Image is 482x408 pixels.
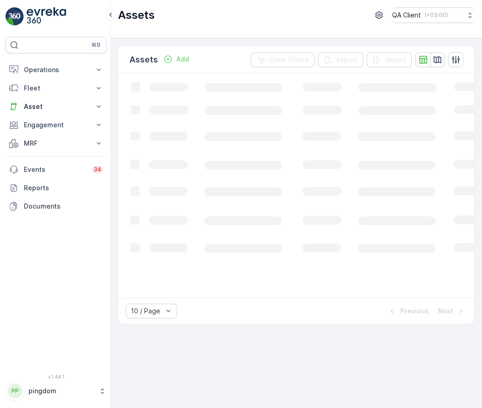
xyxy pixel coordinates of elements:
[438,306,453,316] p: Next
[437,306,467,317] button: Next
[385,55,406,64] p: Import
[6,134,107,153] button: MRF
[6,61,107,79] button: Operations
[6,179,107,197] a: Reports
[6,160,107,179] a: Events34
[6,116,107,134] button: Engagement
[251,52,314,67] button: Clear Filters
[425,11,448,19] p: ( +03:00 )
[118,8,155,23] p: Assets
[24,65,89,74] p: Operations
[28,386,94,396] p: pingdom
[336,55,358,64] p: Export
[24,183,103,193] p: Reports
[24,139,89,148] p: MRF
[400,306,429,316] p: Previous
[6,97,107,116] button: Asset
[24,84,89,93] p: Fleet
[27,7,66,26] img: logo_light-DOdMpM7g.png
[6,197,107,215] a: Documents
[8,384,22,398] div: PP
[129,53,158,66] p: Assets
[6,374,107,380] span: v 1.48.1
[24,202,103,211] p: Documents
[24,102,89,111] p: Asset
[392,7,475,23] button: QA Client(+03:00)
[318,52,363,67] button: Export
[176,55,189,64] p: Add
[392,11,421,20] p: QA Client
[6,7,24,26] img: logo
[387,306,430,317] button: Previous
[160,54,193,65] button: Add
[24,120,89,130] p: Engagement
[269,55,309,64] p: Clear Filters
[24,165,86,174] p: Events
[6,79,107,97] button: Fleet
[94,166,101,173] p: 34
[91,41,101,49] p: ⌘B
[6,381,107,401] button: PPpingdom
[367,52,412,67] button: Import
